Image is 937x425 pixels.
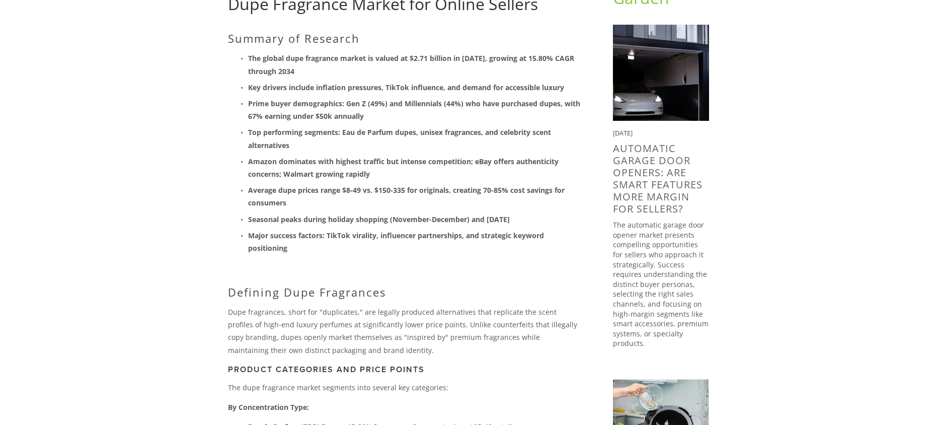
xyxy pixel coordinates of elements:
[613,128,633,137] time: [DATE]
[248,231,546,253] strong: Major success factors: TikTok virality, influencer partnerships, and strategic keyword positioning
[248,215,510,224] strong: Seasonal peaks during holiday shopping (November-December) and [DATE]
[248,99,582,121] strong: Prime buyer demographics: Gen Z (49%) and Millennials (44%) who have purchased dupes, with 67% ea...
[248,127,553,150] strong: Top performing segments: Eau de Parfum dupes, unisex fragrances, and celebrity scent alternatives
[228,402,309,412] strong: By Concentration Type:
[228,306,581,357] p: Dupe fragrances, short for "duplicates," are legally produced alternatives that replicate the sce...
[228,32,581,45] h2: Summary of Research
[228,381,581,394] p: The dupe fragrance market segments into several key categories:
[613,220,709,348] p: The automatic garage door opener market presents compelling opportunities for sellers who approac...
[228,365,581,374] h3: Product Categories and Price Points
[228,286,581,299] h2: Defining Dupe Fragrances
[248,185,567,207] strong: Average dupe prices range $8-49 vs. $150-335 for originals, creating 70-85% cost savings for cons...
[248,83,564,92] strong: Key drivers include inflation pressures, TikTok influence, and demand for accessible luxury
[248,157,561,179] strong: Amazon dominates with highest traffic but intense competition; eBay offers authenticity concerns;...
[613,25,709,121] img: Automatic Garage Door Openers: Are Smart Features More Margin For Sellers?
[613,141,702,216] a: Automatic Garage Door Openers: Are Smart Features More Margin For Sellers?
[248,53,576,76] strong: The global dupe fragrance market is valued at $2.71 billion in [DATE], growing at 15.80% CAGR thr...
